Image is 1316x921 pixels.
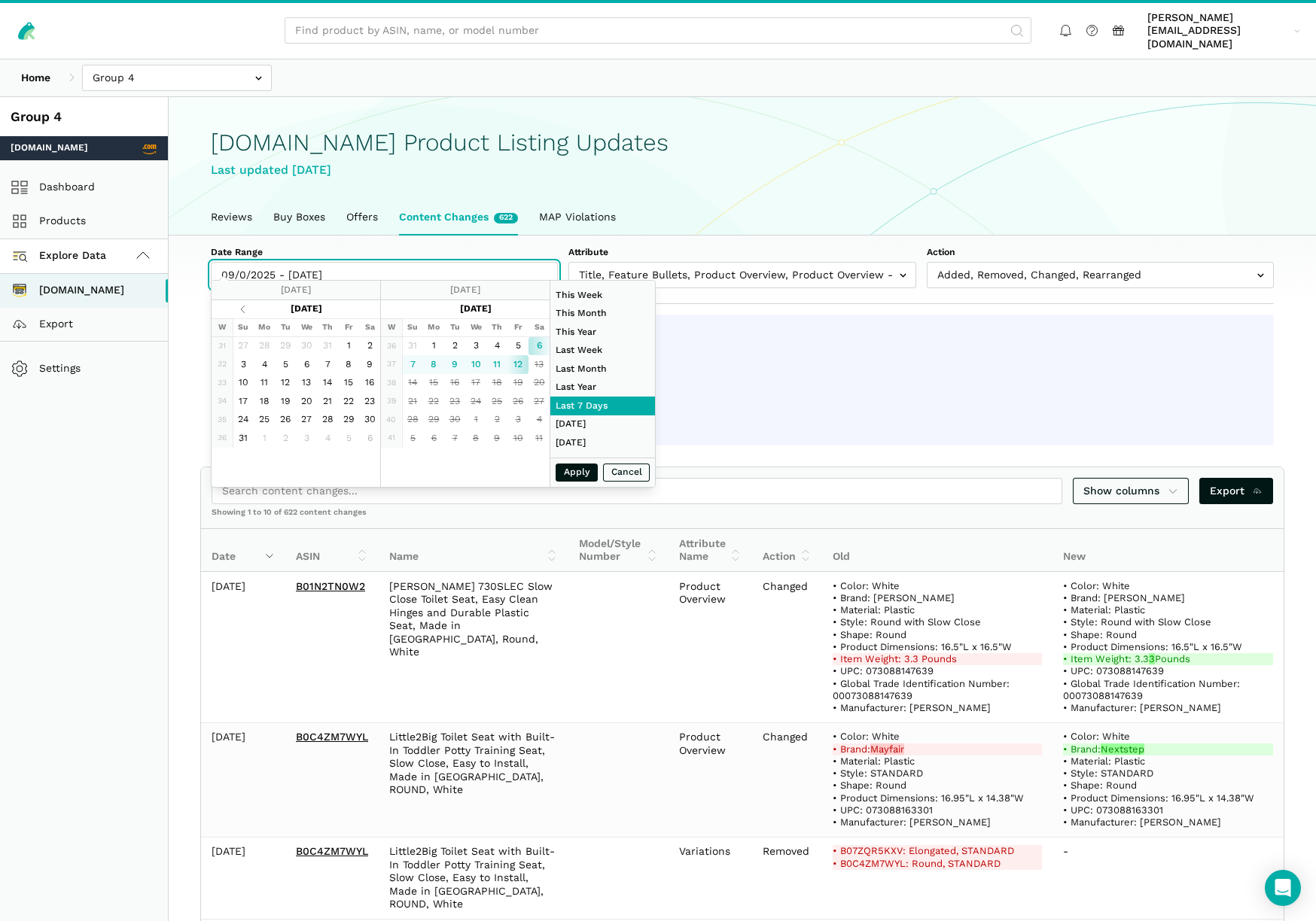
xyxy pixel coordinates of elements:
[1101,743,1144,755] strong: Nextstep
[752,837,822,919] td: Removed
[381,374,402,393] td: 38
[1063,616,1211,628] span: • Style: Round with Slow Close
[16,247,106,265] span: Explore Data
[465,318,486,337] th: We
[1063,792,1254,804] span: • Product Dimensions: 16.95"L x 14.38"W
[833,604,915,616] span: • Material: Plastic
[317,337,338,356] td: 31
[507,411,529,430] td: 3
[211,129,1274,156] h1: [DOMAIN_NAME] Product Listing Updates
[201,572,285,722] td: [DATE]
[233,374,254,393] td: 10
[568,246,915,260] label: Attribute
[296,580,365,592] a: B01N2TN0W2
[212,429,233,448] td: 36
[317,355,338,374] td: 7
[212,337,233,356] td: 31
[529,411,550,430] td: 4
[381,411,402,430] td: 40
[381,429,402,448] td: 41
[359,374,380,393] td: 16
[275,392,296,411] td: 19
[211,246,558,260] label: Date Range
[444,429,465,448] td: 7
[1063,665,1164,676] span: • UPC: 073088147639
[833,702,991,713] span: • Manufacturer: [PERSON_NAME]
[486,337,507,356] td: 4
[833,780,906,791] span: • Shape: Round
[381,392,402,411] td: 39
[254,337,275,356] td: 28
[11,108,157,126] div: Group 4
[233,386,1263,400] li: Product Overview - Glance Icons
[529,374,550,393] td: 20
[603,464,650,482] button: Cancel
[423,374,444,393] td: 15
[233,429,254,448] td: 31
[465,429,486,448] td: 8
[833,580,900,591] span: • Color: White
[550,323,655,342] li: This Year
[550,305,655,324] li: This Month
[296,337,317,356] td: 30
[338,392,359,411] td: 22
[507,318,529,337] th: Fr
[833,641,1012,652] span: • Product Dimensions: 16.5"L x 16.5"W
[1063,743,1273,755] ins: • Brand:
[550,415,655,434] li: [DATE]
[233,355,254,374] td: 3
[212,355,233,374] td: 32
[233,433,1263,447] li: Rich Product Information
[201,722,285,837] td: [DATE]
[254,355,275,374] td: 4
[402,411,423,430] td: 28
[1063,678,1243,701] span: • Global Trade Identification Number: 00073088147639
[423,392,444,411] td: 22
[1063,804,1163,816] span: • UPC: 073088163301
[233,337,254,356] td: 27
[359,337,380,356] td: 2
[507,392,529,411] td: 26
[752,572,822,722] td: Changed
[1063,780,1137,791] span: • Shape: Round
[669,529,752,572] th: Attribute Name: activate to sort column ascending
[233,339,1263,352] li: Title
[285,17,1031,44] input: Find product by ASIN, name, or model number
[833,743,1043,755] del: • Brand:
[669,572,752,722] td: Product Overview
[275,355,296,374] td: 5
[212,392,233,411] td: 34
[381,337,402,356] td: 36
[1083,483,1178,499] span: Show columns
[669,837,752,919] td: Variations
[338,318,359,337] th: Fr
[338,355,359,374] td: 8
[338,429,359,448] td: 5
[381,318,402,337] th: W
[212,478,1062,504] input: Search content changes...
[486,318,507,337] th: Th
[200,200,263,235] a: Reviews
[1063,755,1145,767] span: • Material: Plastic
[254,429,275,448] td: 1
[486,392,507,411] td: 25
[317,318,338,337] th: Th
[486,355,507,374] td: 11
[201,529,285,572] th: Date: activate to sort column ascending
[822,529,1053,572] th: Old
[336,200,388,235] a: Offers
[1063,604,1145,616] span: • Material: Plastic
[529,318,550,337] th: Sa
[444,374,465,393] td: 16
[402,318,423,337] th: Su
[296,845,368,857] a: B0C4ZM7WYL
[486,411,507,430] td: 2
[568,262,915,288] input: Title, Feature Bullets, Product Overview, Product Overview - Glance Icons, Product Description, R...
[211,161,1274,180] div: Last updated [DATE]
[507,337,529,356] td: 5
[423,300,529,319] th: [DATE]
[212,318,233,337] th: W
[275,411,296,430] td: 26
[529,337,550,356] td: 6
[233,402,1263,415] li: Product Description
